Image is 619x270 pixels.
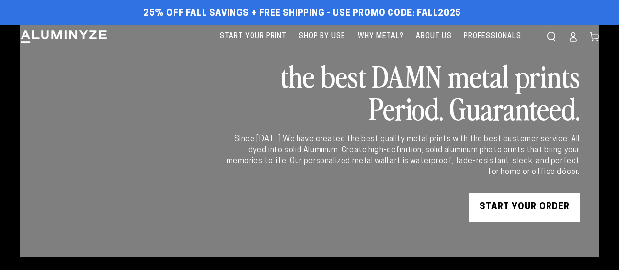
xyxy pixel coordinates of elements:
[225,59,580,124] h2: the best DAMN metal prints Period. Guaranteed.
[299,30,345,43] span: Shop By Use
[459,25,526,49] a: Professionals
[143,8,461,19] span: 25% off FALL Savings + Free Shipping - Use Promo Code: FALL2025
[411,25,457,49] a: About Us
[469,193,580,222] a: START YOUR Order
[353,25,409,49] a: Why Metal?
[215,25,292,49] a: Start Your Print
[541,26,562,48] summary: Search our site
[20,29,108,44] img: Aluminyze
[220,30,287,43] span: Start Your Print
[294,25,350,49] a: Shop By Use
[416,30,452,43] span: About Us
[358,30,404,43] span: Why Metal?
[225,134,580,178] div: Since [DATE] We have created the best quality metal prints with the best customer service. All dy...
[464,30,521,43] span: Professionals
